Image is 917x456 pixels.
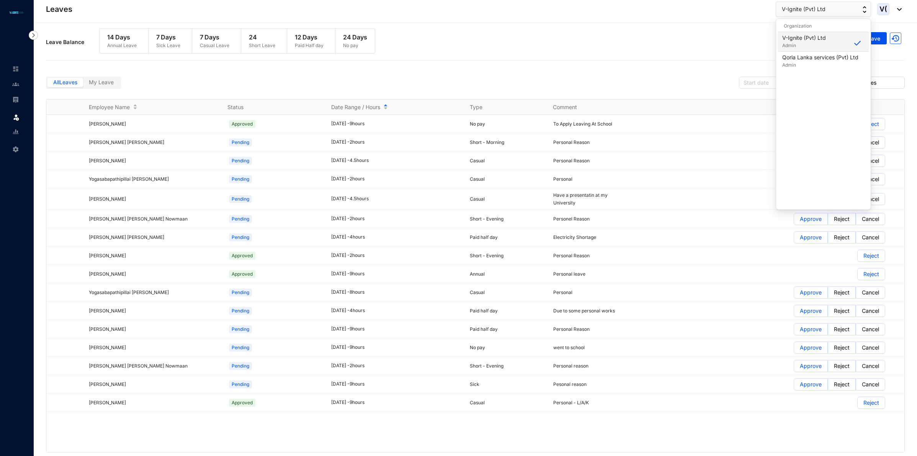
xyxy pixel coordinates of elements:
[29,31,38,40] img: nav-icon-right.af6afadce00d159da59955279c43614e.svg
[229,399,255,407] span: Approved
[156,42,180,49] p: Sick Leave
[12,128,19,135] img: report-unselected.e6a6b4230fc7da01f883.svg
[89,345,126,350] span: [PERSON_NAME]
[6,124,25,139] li: Reports
[862,379,879,390] p: Cancel
[89,363,188,369] span: [PERSON_NAME] [PERSON_NAME] Nowmaan
[331,195,461,203] div: [DATE] - 4.5 hours
[229,120,255,128] span: Approved
[863,250,879,262] p: Reject
[229,325,252,333] span: Pending
[893,8,902,11] img: dropdown-black.8e83cc76930a90b1a4fdb6d089b7bf3a.svg
[834,379,850,390] p: Reject
[343,42,367,49] p: No pay
[862,213,879,225] p: Cancel
[863,118,879,130] p: Reject
[8,10,25,15] img: logo
[107,33,137,42] p: 14 Days
[12,113,20,121] img: leave.99b8a76c7fa76a53782d.svg
[331,215,461,222] div: [DATE] - 2 hours
[834,360,850,372] p: Reject
[470,195,544,203] p: Casual
[295,42,324,49] p: Paid Half day
[862,342,879,353] p: Cancel
[854,41,861,46] img: blue-correct.187ec8c3ebe1a225110a.svg
[800,342,822,353] p: Approve
[156,33,180,42] p: 7 Days
[863,397,879,409] p: Reject
[470,325,544,333] p: Paid half day
[200,42,229,49] p: Casual Leave
[553,253,590,258] span: Personal Reason
[331,139,461,146] div: [DATE] - 2 hours
[800,232,822,243] p: Approve
[834,342,850,353] p: Reject
[331,289,461,296] div: [DATE] - 8 hours
[89,176,169,182] span: Yogasabapathipillai [PERSON_NAME]
[331,362,461,369] div: [DATE] - 2 hours
[553,139,590,145] span: Personal Reason
[470,120,544,128] p: No pay
[778,22,869,30] p: Organization
[470,270,544,278] p: Annual
[89,158,126,163] span: [PERSON_NAME]
[331,234,461,241] div: [DATE] - 4 hours
[553,289,572,295] span: Personal
[343,33,367,42] p: 24 Days
[470,234,544,241] p: Paid half day
[89,121,126,127] span: [PERSON_NAME]
[776,2,871,17] button: V-Ignite (Pvt) Ltd
[800,360,822,372] p: Approve
[879,6,887,13] span: V(
[89,381,126,387] span: [PERSON_NAME]
[12,65,19,72] img: home-unselected.a29eae3204392db15eaf.svg
[800,287,822,298] p: Approve
[331,307,461,314] div: [DATE] - 4 hours
[89,400,126,405] span: [PERSON_NAME]
[470,175,544,183] p: Casual
[470,344,544,351] p: No pay
[470,399,544,407] p: Casual
[6,77,25,92] li: Contacts
[863,268,879,280] p: Reject
[862,232,879,243] p: Cancel
[470,307,544,315] p: Paid half day
[744,78,779,87] input: Start date
[12,81,19,88] img: people-unselected.118708e94b43a90eceab.svg
[782,42,826,49] p: Admin
[80,100,218,115] th: Employee Name
[331,252,461,259] div: [DATE] - 2 hours
[229,215,252,223] span: Pending
[470,381,544,388] p: Sick
[782,54,858,61] p: Qoria Lanka services (Pvt) Ltd
[553,216,590,222] span: Personel Reason
[862,287,879,298] p: Cancel
[331,399,461,406] div: [DATE] - 9 hours
[863,6,866,13] img: up-down-arrow.74152d26bf9780fbf563ca9c90304185.svg
[834,324,850,335] p: Reject
[249,42,275,49] p: Short Leave
[229,175,252,183] span: Pending
[249,33,275,42] p: 24
[862,324,879,335] p: Cancel
[470,139,544,146] p: Short - Morning
[107,42,137,49] p: Annual Leave
[229,270,255,278] span: Approved
[12,146,19,153] img: settings-unselected.1febfda315e6e19643a1.svg
[331,175,461,183] div: [DATE] - 2 hours
[200,33,229,42] p: 7 Days
[89,103,130,111] span: Employee Name
[851,77,900,88] span: All Leaves
[470,362,544,370] p: Short - Evening
[229,234,252,241] span: Pending
[544,100,627,115] th: Comment
[295,33,324,42] p: 12 Days
[229,195,252,203] span: Pending
[6,61,25,77] li: Home
[862,360,879,372] p: Cancel
[553,176,572,182] span: Personal
[862,305,879,317] p: Cancel
[229,381,252,388] span: Pending
[331,103,380,111] span: Date Range / Hours
[89,326,126,332] span: [PERSON_NAME]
